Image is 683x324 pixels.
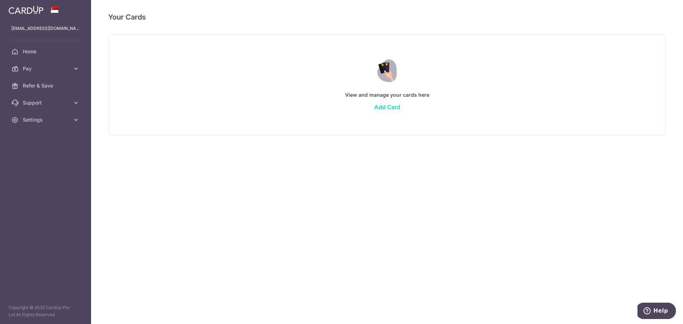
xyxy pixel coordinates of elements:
[23,116,70,123] span: Settings
[108,11,146,23] h4: Your Cards
[9,6,43,14] img: CardUp
[23,65,70,72] span: Pay
[23,99,70,106] span: Support
[637,303,676,320] iframe: Opens a widget where you can find more information
[123,91,651,99] p: View and manage your cards here
[23,82,70,89] span: Refer & Save
[16,5,31,11] span: Help
[372,59,402,82] img: Credit Card
[374,103,400,111] a: Add Card
[23,48,70,55] span: Home
[11,25,80,32] p: [EMAIL_ADDRESS][DOMAIN_NAME]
